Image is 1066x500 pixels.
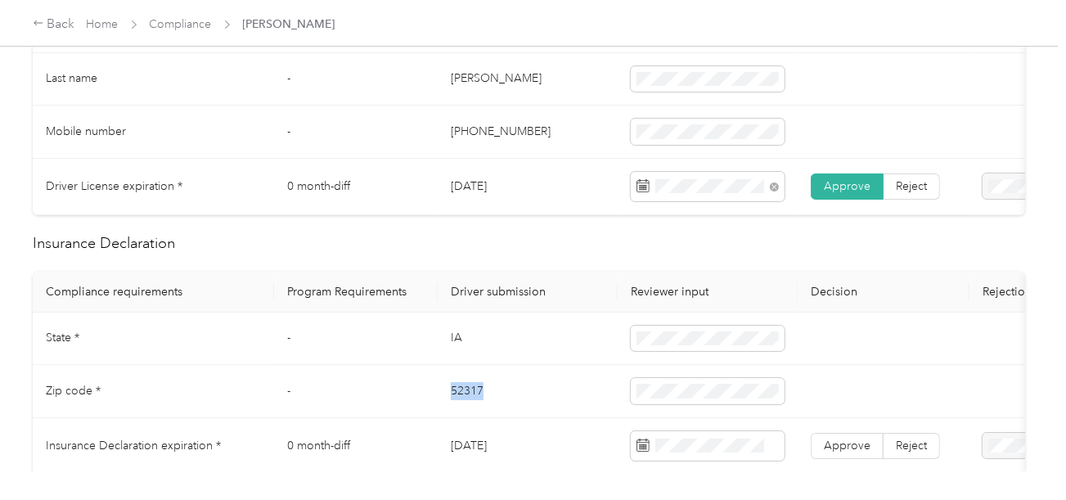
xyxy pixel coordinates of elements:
[46,124,126,138] span: Mobile number
[438,365,618,418] td: 52317
[46,331,79,345] span: State *
[46,439,221,453] span: Insurance Declaration expiration *
[46,384,101,398] span: Zip code *
[274,313,438,366] td: -
[87,17,119,31] a: Home
[438,159,618,215] td: [DATE]
[438,313,618,366] td: IA
[438,418,618,475] td: [DATE]
[33,106,274,159] td: Mobile number
[33,232,1025,255] h2: Insurance Declaration
[33,272,274,313] th: Compliance requirements
[46,179,182,193] span: Driver License expiration *
[274,418,438,475] td: 0 month-diff
[798,272,969,313] th: Decision
[33,159,274,215] td: Driver License expiration *
[33,418,274,475] td: Insurance Declaration expiration *
[274,365,438,418] td: -
[438,106,618,159] td: [PHONE_NUMBER]
[896,179,927,193] span: Reject
[33,313,274,366] td: State *
[974,408,1066,500] iframe: Everlance-gr Chat Button Frame
[33,53,274,106] td: Last name
[824,179,870,193] span: Approve
[618,272,798,313] th: Reviewer input
[274,106,438,159] td: -
[438,53,618,106] td: [PERSON_NAME]
[896,439,927,453] span: Reject
[274,53,438,106] td: -
[274,159,438,215] td: 0 month-diff
[33,15,75,34] div: Back
[824,439,870,453] span: Approve
[438,272,618,313] th: Driver submission
[33,365,274,418] td: Zip code *
[243,16,335,33] span: [PERSON_NAME]
[46,71,97,85] span: Last name
[150,17,212,31] a: Compliance
[274,272,438,313] th: Program Requirements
